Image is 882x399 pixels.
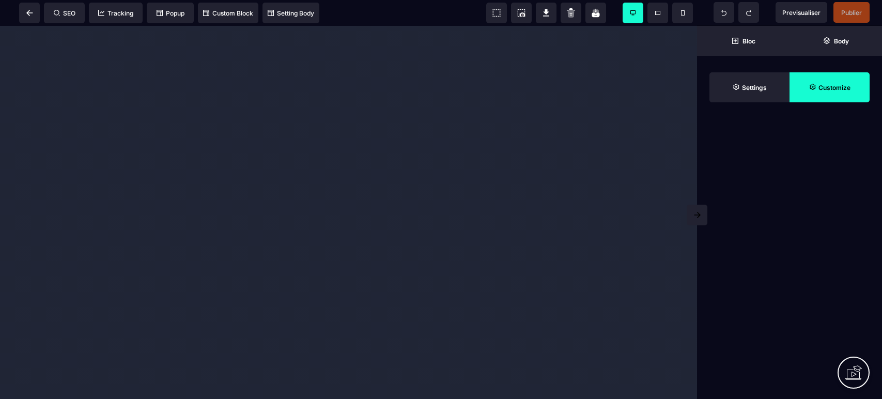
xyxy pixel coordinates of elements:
[742,37,755,45] strong: Bloc
[203,9,253,17] span: Custom Block
[98,9,133,17] span: Tracking
[841,9,862,17] span: Publier
[486,3,507,23] span: View components
[818,84,850,91] strong: Customize
[742,84,767,91] strong: Settings
[790,72,870,102] span: Open Style Manager
[157,9,184,17] span: Popup
[268,9,314,17] span: Setting Body
[511,3,532,23] span: Screenshot
[697,26,790,56] span: Open Blocks
[782,9,821,17] span: Previsualiser
[776,2,827,23] span: Preview
[834,37,849,45] strong: Body
[54,9,75,17] span: SEO
[709,72,790,102] span: Settings
[790,26,882,56] span: Open Layer Manager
